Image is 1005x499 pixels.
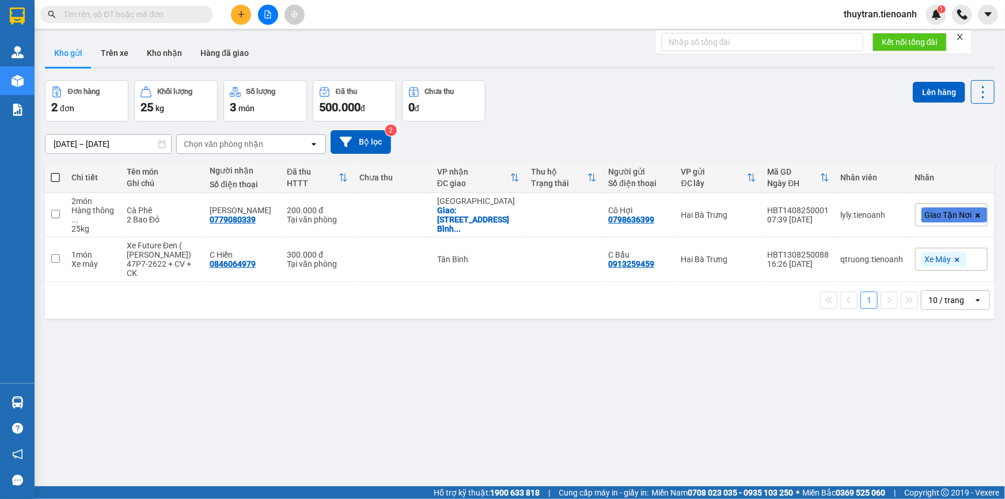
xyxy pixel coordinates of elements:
img: logo-vxr [10,7,25,25]
div: Ngày ĐH [768,179,820,188]
div: Khối lượng [157,88,192,96]
button: aim [285,5,305,25]
span: | [894,486,896,499]
span: 500.000 [319,100,361,114]
div: 10 / trang [928,294,964,306]
span: 25 [141,100,153,114]
div: 07:39 [DATE] [768,215,829,224]
div: Hồng Trinh [210,206,275,215]
img: warehouse-icon [12,396,24,409]
button: Trên xe [92,39,138,67]
div: Người nhận [210,166,275,175]
img: icon-new-feature [931,9,942,20]
span: 3 [230,100,236,114]
div: 1 món [71,250,115,259]
sup: 1 [938,5,946,13]
div: Hai Bà Trưng [681,210,756,220]
button: caret-down [978,5,998,25]
span: file-add [264,10,272,18]
th: Toggle SortBy [525,162,602,193]
span: caret-down [983,9,993,20]
button: Kho nhận [138,39,191,67]
div: ĐC lấy [681,179,747,188]
button: Đơn hàng2đơn [45,80,128,122]
div: Tên món [127,167,198,176]
button: Số lượng3món [223,80,307,122]
span: ... [454,224,461,233]
div: Nhãn [915,173,988,182]
strong: 0708 023 035 - 0935 103 250 [688,488,793,497]
span: 1 [939,5,943,13]
span: Xe Máy [925,254,951,264]
span: ... [71,215,78,224]
div: 0846064979 [210,259,256,269]
div: Ghi chú [127,179,198,188]
sup: 2 [385,124,397,136]
span: Cung cấp máy in - giấy in: [559,486,648,499]
span: đơn [60,104,74,113]
div: Xe Future Đen ( Đã Tư Vấn Chính Sách) [127,241,198,259]
span: question-circle [12,423,23,434]
div: Đã thu [336,88,357,96]
img: warehouse-icon [12,46,24,58]
span: close [956,33,964,41]
button: 1 [860,292,878,309]
div: 2 Bao Đỏ [127,215,198,224]
span: | [548,486,550,499]
div: Số lượng [246,88,276,96]
div: Chưa thu [425,88,454,96]
div: 300.000 đ [287,250,348,259]
div: 0913259459 [608,259,654,269]
div: 2 món [71,196,115,206]
div: Đơn hàng [68,88,100,96]
div: lyly.tienoanh [841,210,904,220]
span: Miền Nam [651,486,793,499]
div: Chọn văn phòng nhận [184,138,263,150]
div: VP nhận [437,167,510,176]
span: aim [290,10,298,18]
span: search [48,10,56,18]
span: đ [361,104,365,113]
div: Tại văn phòng [287,215,348,224]
div: 0798636399 [608,215,654,224]
div: Thu hộ [531,167,587,176]
input: Nhập số tổng đài [662,33,863,51]
button: Bộ lọc [331,130,391,154]
img: solution-icon [12,104,24,116]
th: Toggle SortBy [281,162,354,193]
div: Cô Hợi [608,206,669,215]
div: HTTT [287,179,339,188]
span: plus [237,10,245,18]
div: ĐC giao [437,179,510,188]
div: Nhân viên [841,173,904,182]
span: đ [415,104,419,113]
div: Hàng thông thường [71,206,115,224]
span: 2 [51,100,58,114]
div: Hai Bà Trưng [681,255,756,264]
div: C Hiền [210,250,275,259]
span: Miền Bắc [802,486,885,499]
button: file-add [258,5,278,25]
input: Tìm tên, số ĐT hoặc mã đơn [63,8,199,21]
span: copyright [941,489,949,497]
strong: 1900 633 818 [490,488,540,497]
div: Số điện thoại [608,179,669,188]
svg: open [973,296,983,305]
th: Toggle SortBy [431,162,525,193]
span: Kết nối tổng đài [882,36,938,48]
button: plus [231,5,251,25]
button: Kho gửi [45,39,92,67]
div: Mã GD [768,167,820,176]
div: Người gửi [608,167,669,176]
div: VP gửi [681,167,747,176]
button: Đã thu500.000đ [313,80,396,122]
div: 16:26 [DATE] [768,259,829,269]
svg: open [309,139,318,149]
span: món [238,104,255,113]
div: 47P7-2622 + CV + CK [127,259,198,278]
span: 0 [408,100,415,114]
input: Select a date range. [45,135,171,153]
button: Chưa thu0đ [402,80,486,122]
span: ⚪️ [796,490,799,495]
span: notification [12,449,23,460]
